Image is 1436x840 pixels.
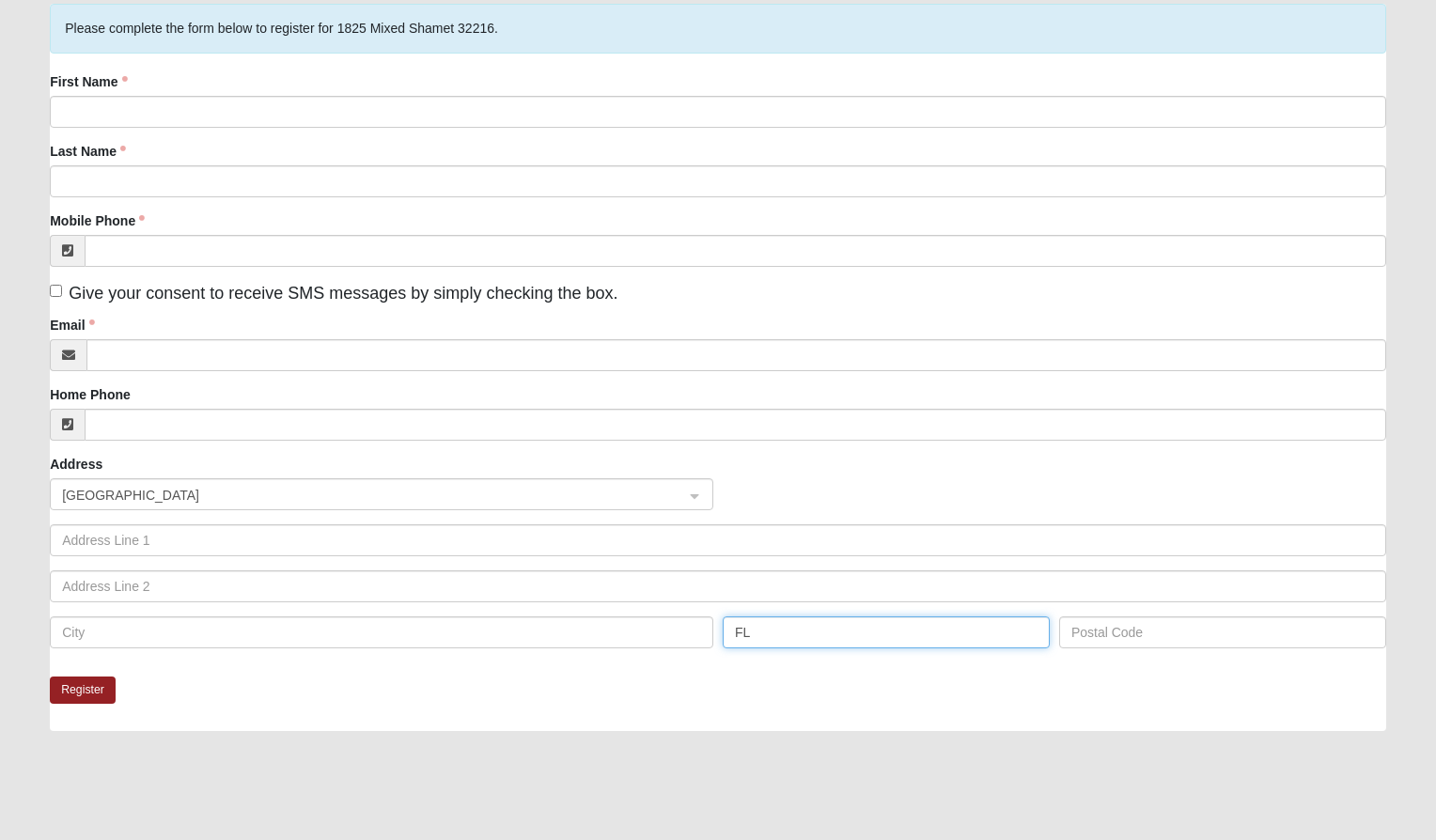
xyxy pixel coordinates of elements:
[723,616,1050,648] input: Province
[50,385,131,404] label: Home Phone
[50,72,127,91] label: First Name
[50,616,713,648] input: City
[50,142,126,161] label: Last Name
[50,677,116,704] button: Register
[50,455,102,474] label: Address
[62,485,667,506] span: Albania
[50,316,94,334] label: Email
[50,570,1386,602] input: Address Line 2
[1059,616,1386,648] input: Postal Code
[50,4,1386,54] div: Please complete the form below to register for 1825 Mixed Shamet 32216.
[50,211,145,230] label: Mobile Phone
[69,284,617,303] span: Give your consent to receive SMS messages by simply checking the box.
[50,524,1386,556] input: Address Line 1
[50,285,62,297] input: Give your consent to receive SMS messages by simply checking the box.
